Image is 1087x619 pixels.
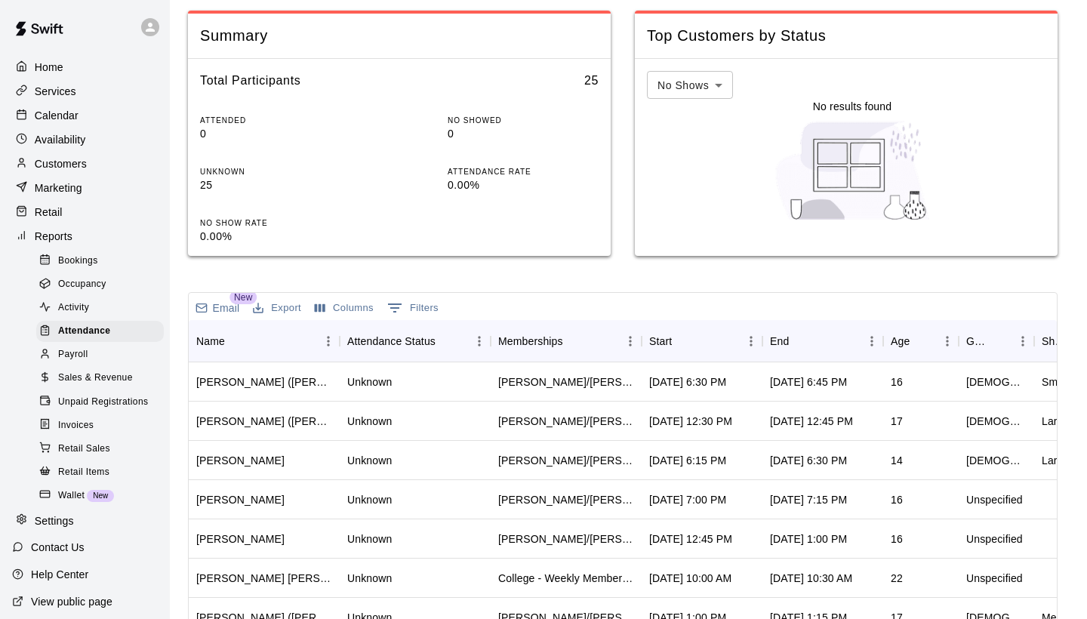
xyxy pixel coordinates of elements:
p: 0 [200,126,351,142]
a: Availability [12,128,158,151]
p: UNKNOWN [200,166,351,177]
div: Age [891,320,910,362]
div: Name [196,320,225,362]
div: Memberships [491,320,642,362]
a: Retail [12,201,158,223]
div: Aug 19, 2025 at 10:30 AM [770,571,852,586]
span: Unpaid Registrations [58,395,148,410]
p: Reports [35,229,72,244]
div: Aug 19, 2025 at 7:15 PM [770,492,847,507]
div: 17 [891,414,903,429]
div: Unknown [347,571,392,586]
span: New [87,491,114,500]
div: Aug 19, 2025 at 12:30 PM [649,414,732,429]
div: Attendance Status [347,320,436,362]
button: Sort [672,331,693,352]
p: ATTENDED [200,115,351,126]
div: 16 [891,492,903,507]
div: Unknown [347,374,392,390]
p: Marketing [35,180,82,196]
div: Todd/Brad - Month to Month Membership - 2x per week [498,374,634,390]
span: Attendance [58,324,110,339]
div: Small [1042,374,1069,390]
a: Settings [12,510,158,532]
span: Sales & Revenue [58,371,133,386]
div: Aug 19, 2025 at 1:00 PM [770,531,847,547]
div: Aug 19, 2025 at 10:00 AM [649,571,731,586]
a: Payroll [36,343,170,367]
div: Male [966,414,1027,429]
span: Payroll [58,347,88,362]
span: Activity [58,300,89,316]
span: Invoices [58,418,94,433]
div: End [770,320,789,362]
a: WalletNew [36,484,170,507]
div: Gender [959,320,1034,362]
a: Attendance [36,320,170,343]
button: Select columns [311,297,377,320]
p: 25 [200,177,351,193]
div: Todd/Brad- 3 Month Membership - 2x per week [498,492,634,507]
div: Large [1042,453,1070,468]
button: Menu [861,330,883,353]
div: Male [966,453,1027,468]
div: Alex Dyevich [196,531,285,547]
p: Contact Us [31,540,85,555]
div: Victor Prignano (Karen Prignano) [196,374,332,390]
div: Unknown [347,453,392,468]
p: Customers [35,156,87,171]
div: Sales & Revenue [36,368,164,389]
div: No Shows [647,71,733,99]
button: Menu [317,330,340,353]
button: Menu [1012,330,1034,353]
div: Retail Sales [36,439,164,460]
div: Bookings [36,251,164,272]
div: Anthony Caruso (Ralph Caruso) [196,414,332,429]
h6: Total Participants [200,71,300,91]
p: 0.00% [448,177,599,193]
button: Sort [789,331,810,352]
div: Invoices [36,415,164,436]
div: Unspecified [966,492,1023,507]
div: Home [12,56,158,79]
div: Unpaid Registrations [36,392,164,413]
a: Sales & Revenue [36,367,170,390]
button: Sort [436,331,457,352]
div: Start [649,320,672,362]
div: Aug 19, 2025 at 7:00 PM [649,492,726,507]
div: Mark Celli [196,492,285,507]
div: Calendar [12,104,158,127]
div: Aug 19, 2025 at 12:45 PM [770,414,853,429]
span: Occupancy [58,277,106,292]
a: Retail Sales [36,437,170,460]
a: Reports [12,225,158,248]
button: Email [192,297,243,319]
a: Customers [12,152,158,175]
button: Sort [990,331,1012,352]
div: Attendance [36,321,164,342]
p: View public page [31,594,112,609]
div: Unspecified [966,571,1023,586]
button: Export [249,297,305,320]
a: Marketing [12,177,158,199]
div: Attendance Status [340,320,491,362]
a: Bookings [36,249,170,273]
div: Large [1042,414,1070,429]
a: Services [12,80,158,103]
button: Show filters [383,296,442,320]
div: Activity [36,297,164,319]
p: Settings [35,513,74,528]
div: Aug 19, 2025 at 6:15 PM [649,453,726,468]
div: Connor Grotyohann [196,571,332,586]
p: Retail [35,205,63,220]
span: Retail Sales [58,442,110,457]
a: Occupancy [36,273,170,296]
div: Tom/Mike - 6 Month Unlimited Membership , Todd/Brad - 6 Month Membership - 2x per week [498,414,634,429]
button: Menu [936,330,959,353]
